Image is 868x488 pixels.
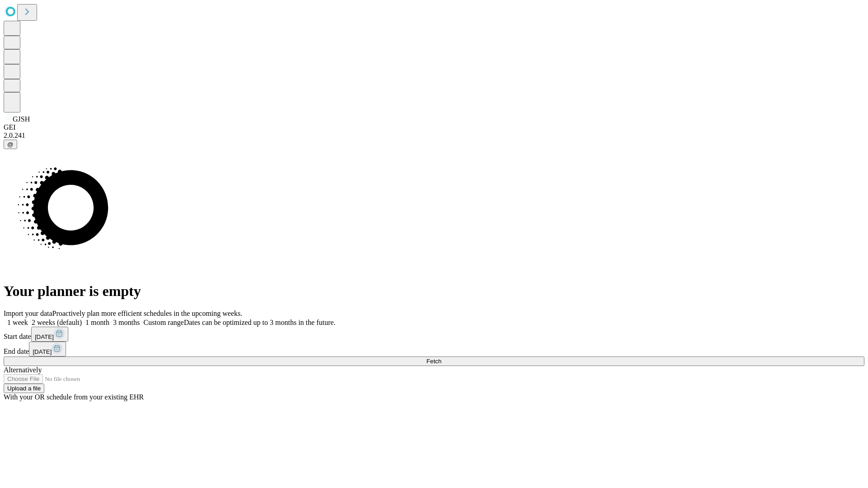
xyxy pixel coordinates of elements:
span: Custom range [143,319,184,326]
span: With your OR schedule from your existing EHR [4,393,144,401]
span: 2 weeks (default) [32,319,82,326]
span: GJSH [13,115,30,123]
span: Alternatively [4,366,42,374]
button: Fetch [4,357,864,366]
button: Upload a file [4,384,44,393]
div: Start date [4,327,864,342]
span: 1 month [85,319,109,326]
div: End date [4,342,864,357]
div: 2.0.241 [4,131,864,140]
span: @ [7,141,14,148]
h1: Your planner is empty [4,283,864,300]
span: Dates can be optimized up to 3 months in the future. [184,319,335,326]
button: @ [4,140,17,149]
div: GEI [4,123,864,131]
span: Import your data [4,310,52,317]
span: [DATE] [33,348,52,355]
span: 3 months [113,319,140,326]
span: Proactively plan more efficient schedules in the upcoming weeks. [52,310,242,317]
span: [DATE] [35,333,54,340]
button: [DATE] [31,327,68,342]
span: 1 week [7,319,28,326]
button: [DATE] [29,342,66,357]
span: Fetch [426,358,441,365]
